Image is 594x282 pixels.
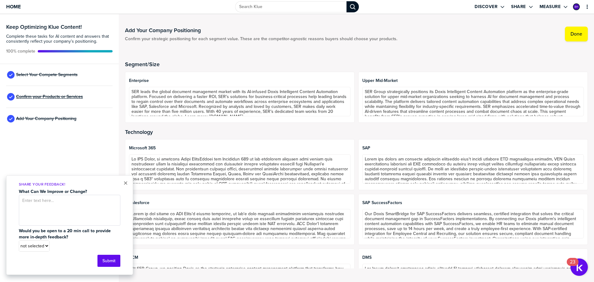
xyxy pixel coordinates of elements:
label: Measure [540,4,561,10]
textarea: SER leads the global document management market with its AI-infused Doxis Intelligent Content Aut... [129,87,351,116]
span: Upper mid-market [362,78,584,83]
label: Share [511,4,526,10]
a: Edit Profile [572,3,580,11]
span: DMS [362,255,584,260]
div: 23 [570,262,575,270]
input: Search Klue [235,1,346,12]
span: Enterprise [129,78,351,83]
span: ECM [129,255,351,260]
span: Complete these tasks for AI content and answers that consistently reflect your company’s position... [6,34,113,44]
label: Discover [475,4,497,10]
p: Share Your Feedback! [19,182,120,187]
textarea: Lo IPS Dolor, si ametcons Adipi ElitsEddoei tem Incididun 689 ut lab etdolorem aliquaen admi veni... [129,154,351,184]
textarea: Lorem ip dol sitame co ADI Elits'd eiusmo temporinc, ut lab'e dolo magnaali enimadminim veniamqui... [129,209,351,238]
label: Done [570,31,582,37]
button: Open Resource Center, 23 new notifications [570,258,588,276]
span: Select Your Compete Segments [16,72,78,77]
h2: Technology [125,129,588,135]
div: Search Klue [346,1,359,12]
span: SAP SuccessFactors [362,200,584,205]
h2: Segment/Size [125,61,588,67]
img: a51347866a581f477dbe3310bf04b439-sml.png [574,4,579,10]
h1: Add Your Company Positioning [125,27,397,34]
span: Microsoft 365 [129,146,351,151]
textarea: Our Doxis SmartBridge for SAP SuccessFactors delivers seamless, certified integration that solves... [362,209,584,238]
span: Confirm your Products or Services [16,94,83,99]
div: Bärbel Heuser-Roth [573,3,580,10]
button: Close [123,179,128,187]
span: Active [6,49,35,54]
textarea: Lorem ips dolors am consecte adipiscin elitseddo eius't incidi utlabore ETD magnaaliqua enimadm, ... [362,154,584,184]
textarea: SER Group strategically positions its Doxis Intelligent Content Automation platform as the enterp... [362,87,584,116]
h3: Keep Optimizing Klue Content! [6,24,113,30]
button: Submit [97,255,120,267]
span: SAP [362,146,584,151]
strong: Would you be open to a 20 min call to provide more in-depth feedback? [19,228,112,240]
strong: What Can We Improve or Change? [19,188,87,195]
span: Salesforce [129,200,351,205]
span: Home [6,4,21,9]
span: Add Your Company Positioning [16,116,76,121]
span: Confirm your strategic positioning for each segment value. These are the competitor-agnostic reas... [125,36,397,41]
